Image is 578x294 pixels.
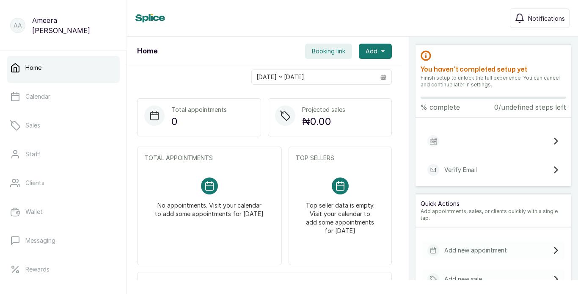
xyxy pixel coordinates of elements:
[444,246,507,255] p: Add new appointment
[7,56,120,80] a: Home
[421,75,566,88] p: Finish setup to unlock the full experience. You can cancel and continue later in settings.
[421,64,566,75] h2: You haven’t completed setup yet
[312,47,345,55] span: Booking link
[421,102,460,112] p: % complete
[7,229,120,252] a: Messaging
[359,44,392,59] button: Add
[25,92,50,101] p: Calendar
[25,236,55,245] p: Messaging
[171,114,227,129] p: 0
[366,47,377,55] span: Add
[25,179,44,187] p: Clients
[137,46,157,56] h1: Home
[25,64,41,72] p: Home
[144,154,275,162] p: TOTAL APPOINTMENTS
[306,194,374,235] p: Top seller data is empty. Visit your calendar to add some appointments for [DATE]
[25,208,43,216] p: Wallet
[7,114,120,137] a: Sales
[421,208,566,222] p: Add appointments, sales, or clients quickly with a single tap.
[25,121,40,130] p: Sales
[7,142,120,166] a: Staff
[510,8,570,28] button: Notifications
[25,265,50,274] p: Rewards
[444,275,482,283] p: Add new sale
[296,154,385,162] p: TOP SELLERS
[444,166,477,174] p: Verify Email
[7,258,120,281] a: Rewards
[144,279,385,288] p: UPCOMING APPOINTMENTS
[7,200,120,224] a: Wallet
[25,150,41,158] p: Staff
[305,44,352,59] button: Booking link
[7,171,120,195] a: Clients
[302,114,345,129] p: ₦0.00
[421,200,566,208] p: Quick Actions
[154,194,264,218] p: No appointments. Visit your calendar to add some appointments for [DATE]
[14,21,22,30] p: AA
[171,105,227,114] p: Total appointments
[32,15,116,36] p: Ameera [PERSON_NAME]
[528,14,565,23] span: Notifications
[302,105,345,114] p: Projected sales
[380,74,386,80] svg: calendar
[494,102,566,112] p: 0/undefined steps left
[7,85,120,108] a: Calendar
[252,70,375,84] input: Select date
